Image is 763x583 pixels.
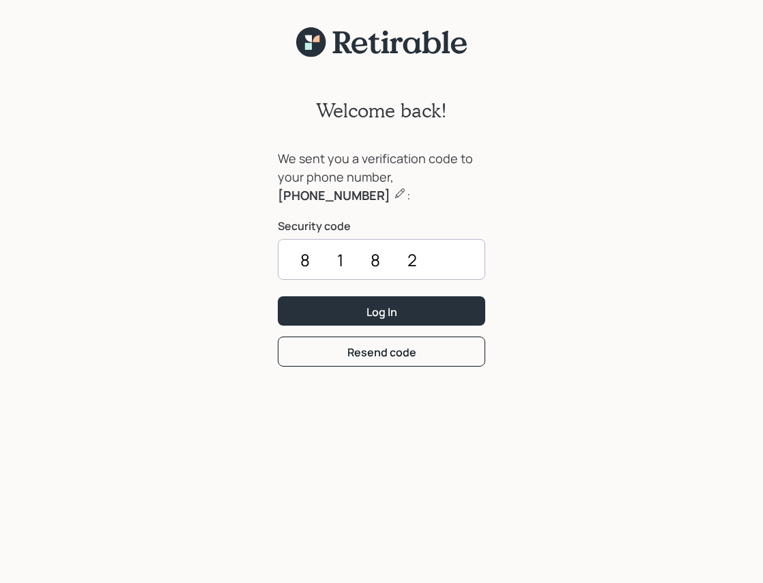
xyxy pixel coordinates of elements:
[278,337,485,366] button: Resend code
[278,218,485,233] label: Security code
[278,187,390,203] b: [PHONE_NUMBER]
[347,345,416,360] div: Resend code
[278,150,485,205] div: We sent you a verification code to your phone number, :
[316,99,447,122] h2: Welcome back!
[278,296,485,326] button: Log In
[278,239,485,280] input: ••••
[366,304,397,319] div: Log In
